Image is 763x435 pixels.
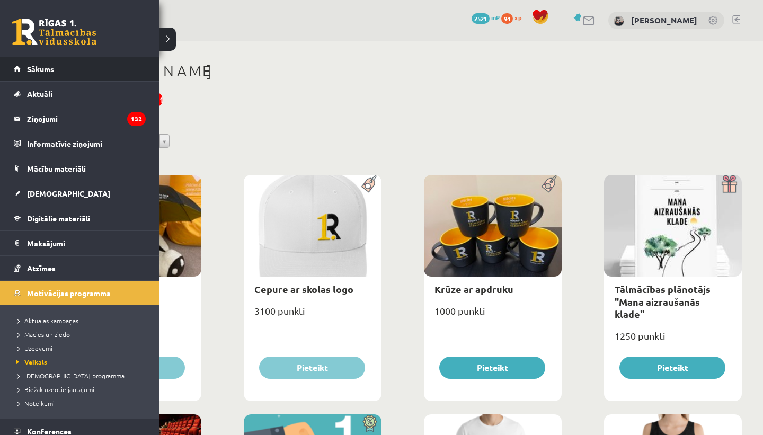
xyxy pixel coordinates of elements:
[12,19,96,45] a: Rīgas 1. Tālmācības vidusskola
[13,344,52,352] span: Uzdevumi
[27,214,90,223] span: Digitālie materiāli
[13,399,55,407] span: Noteikumi
[13,316,78,325] span: Aktuālās kampaņas
[14,82,146,106] a: Aktuāli
[631,15,697,25] a: [PERSON_NAME]
[244,302,381,329] div: 3100 punkti
[614,16,624,26] img: Vaļerija Guka
[13,358,47,366] span: Veikals
[13,357,148,367] a: Veikals
[718,175,742,193] img: Dāvana ar pārsteigumu
[358,175,381,193] img: Populāra prece
[14,106,146,131] a: Ziņojumi132
[358,414,381,432] img: Atlaide
[27,106,146,131] legend: Ziņojumi
[14,256,146,280] a: Atzīmes
[27,164,86,173] span: Mācību materiāli
[27,263,56,273] span: Atzīmes
[14,181,146,206] a: [DEMOGRAPHIC_DATA]
[14,206,146,230] a: Digitālie materiāli
[14,231,146,255] a: Maksājumi
[259,357,365,379] button: Pieteikt
[14,281,146,305] a: Motivācijas programma
[14,156,146,181] a: Mācību materiāli
[27,231,146,255] legend: Maksājumi
[472,13,500,22] a: 2521 mP
[64,62,742,80] h1: [PERSON_NAME]
[604,327,742,353] div: 1250 punkti
[13,330,70,339] span: Mācies un ziedo
[13,371,125,380] span: [DEMOGRAPHIC_DATA] programma
[491,13,500,22] span: mP
[13,398,148,408] a: Noteikumi
[439,357,545,379] button: Pieteikt
[13,371,148,380] a: [DEMOGRAPHIC_DATA] programma
[27,288,111,298] span: Motivācijas programma
[13,385,148,394] a: Biežāk uzdotie jautājumi
[27,131,146,156] legend: Informatīvie ziņojumi
[619,357,725,379] button: Pieteikt
[434,283,513,295] a: Krūze ar apdruku
[147,92,163,108] div: 2521
[13,385,94,394] span: Biežāk uzdotie jautājumi
[501,13,527,22] a: 94 xp
[514,13,521,22] span: xp
[27,64,54,74] span: Sākums
[27,189,110,198] span: [DEMOGRAPHIC_DATA]
[27,89,52,99] span: Aktuāli
[14,131,146,156] a: Informatīvie ziņojumi
[424,302,562,329] div: 1000 punkti
[615,283,711,320] a: Tālmācības plānotājs "Mana aizraušanās klade"
[13,343,148,353] a: Uzdevumi
[472,13,490,24] span: 2521
[13,316,148,325] a: Aktuālās kampaņas
[254,283,353,295] a: Cepure ar skolas logo
[538,175,562,193] img: Populāra prece
[127,112,146,126] i: 132
[13,330,148,339] a: Mācies un ziedo
[501,13,513,24] span: 94
[14,57,146,81] a: Sākums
